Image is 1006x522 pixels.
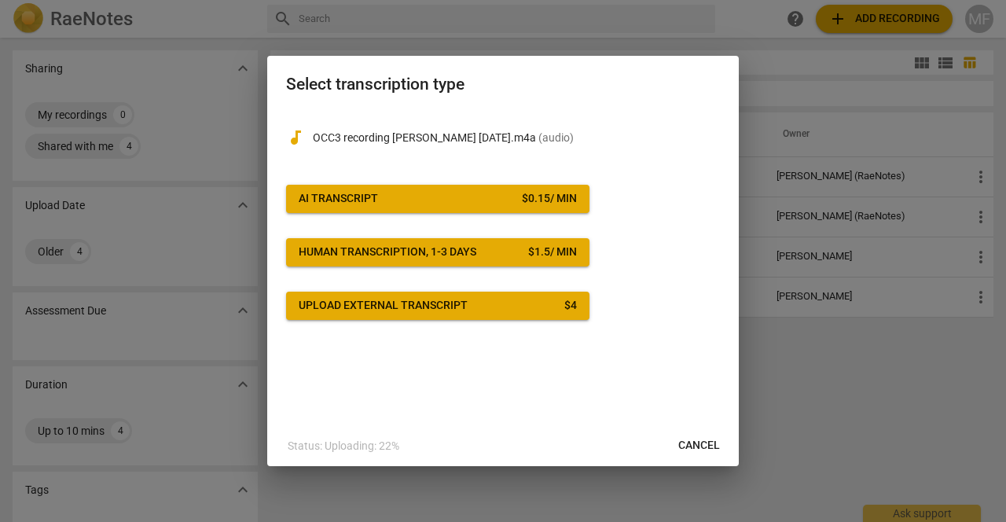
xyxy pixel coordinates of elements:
h2: Select transcription type [286,75,720,94]
button: Human transcription, 1-3 days$1.5/ min [286,238,589,267]
span: audiotrack [286,128,305,147]
div: $ 0.15 / min [522,191,577,207]
p: OCC3 recording Joanna Duarte 13 Oct 2025.m4a(audio) [313,130,720,146]
button: AI Transcript$0.15/ min [286,185,589,213]
div: $ 1.5 / min [528,244,577,260]
button: Upload external transcript$4 [286,292,589,320]
div: AI Transcript [299,191,378,207]
div: $ 4 [564,298,577,314]
div: Human transcription, 1-3 days [299,244,476,260]
div: Upload external transcript [299,298,468,314]
p: Status: Uploading: 22% [288,438,399,454]
button: Cancel [666,432,732,460]
span: ( audio ) [538,131,574,144]
span: Cancel [678,438,720,454]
